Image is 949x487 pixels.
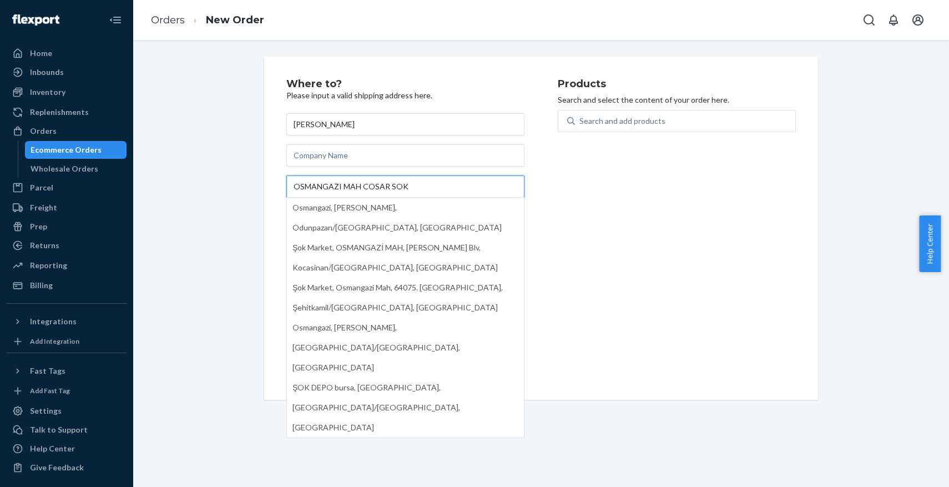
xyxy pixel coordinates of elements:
a: Inbounds [7,63,127,81]
a: Home [7,44,127,62]
div: ŞOK DEPO bursa, [GEOGRAPHIC_DATA], [GEOGRAPHIC_DATA]/[GEOGRAPHIC_DATA], [GEOGRAPHIC_DATA] [292,378,518,438]
ol: breadcrumbs [142,4,273,37]
button: Close Navigation [104,9,127,31]
div: Billing [30,280,53,291]
div: Returns [30,240,59,251]
a: Wholesale Orders [25,160,127,178]
a: Settings [7,402,127,420]
a: Orders [7,122,127,140]
a: Ecommerce Orders [25,141,127,159]
div: Şok Market, OSMANGAZİ MAH, [PERSON_NAME] Blv, Kocasinan/[GEOGRAPHIC_DATA], [GEOGRAPHIC_DATA] [292,238,518,278]
button: Help Center [919,215,941,272]
p: Search and select the content of your order here. [558,94,796,106]
div: Search and add products [579,116,665,127]
a: Help Center [7,440,127,458]
a: Freight [7,199,127,217]
button: Open notifications [882,9,905,31]
div: Orders [30,125,57,137]
input: Company Name [286,144,524,167]
a: Prep [7,218,127,235]
a: Add Integration [7,335,127,348]
div: Osmangazi, [PERSON_NAME], [GEOGRAPHIC_DATA]/[GEOGRAPHIC_DATA], [GEOGRAPHIC_DATA] [292,318,518,378]
div: Replenishments [30,107,89,118]
a: New Order [206,14,264,26]
div: Wholesale Orders [31,163,98,174]
div: Freight [30,202,57,213]
a: Returns [7,237,127,254]
a: Talk to Support [7,421,127,439]
div: Help Center [30,443,75,454]
div: Şok Market, Osmangazi Mah, 64075. [GEOGRAPHIC_DATA], Şehitkamil/[GEOGRAPHIC_DATA], [GEOGRAPHIC_DATA] [292,278,518,318]
button: Open account menu [907,9,929,31]
div: Inventory [30,87,65,98]
a: Parcel [7,179,127,197]
div: Inbounds [30,67,64,78]
a: Inventory [7,83,127,101]
div: Fast Tags [30,365,65,376]
div: Settings [30,405,62,416]
button: Open Search Box [858,9,880,31]
a: Billing [7,277,127,294]
div: Osmangazi, [PERSON_NAME], Odunpazarı/[GEOGRAPHIC_DATA], [GEOGRAPHIC_DATA] [292,198,518,238]
a: Reporting [7,257,127,274]
input: Osmangazi, [PERSON_NAME], Odunpazarı/[GEOGRAPHIC_DATA], [GEOGRAPHIC_DATA]Şok Market, OSMANGAZİ MA... [286,175,524,198]
div: Prep [30,221,47,232]
div: Reporting [30,260,67,271]
h2: Where to? [286,79,524,90]
a: Add Fast Tag [7,384,127,398]
img: Flexport logo [12,14,59,26]
button: Give Feedback [7,459,127,476]
div: Ecommerce Orders [31,144,102,155]
a: Orders [151,14,185,26]
button: Fast Tags [7,362,127,380]
p: Please input a valid shipping address here. [286,90,524,101]
div: Parcel [30,182,53,193]
div: Add Fast Tag [30,386,70,395]
div: Add Integration [30,337,79,346]
div: Integrations [30,316,77,327]
div: Talk to Support [30,424,88,435]
div: Give Feedback [30,462,84,473]
input: First & Last Name [286,113,524,135]
h2: Products [558,79,796,90]
a: Replenishments [7,103,127,121]
button: Integrations [7,313,127,330]
div: Home [30,48,52,59]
